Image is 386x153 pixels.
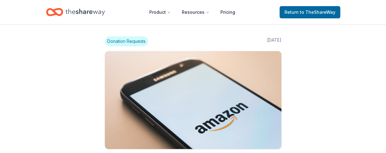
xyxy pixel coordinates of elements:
a: Home [46,5,105,19]
span: to TheShareWay [300,9,335,15]
span: [DATE] [267,36,281,46]
button: Product [144,6,176,18]
img: Image for A Guide to Amazon’s Donation Program for Non-Profits [105,51,281,149]
button: Resources [177,6,214,18]
a: Returnto TheShareWay [280,6,340,18]
span: Return [285,9,335,16]
nav: Main [144,5,240,19]
a: Pricing [216,6,240,18]
span: Donation Requests [105,36,148,46]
